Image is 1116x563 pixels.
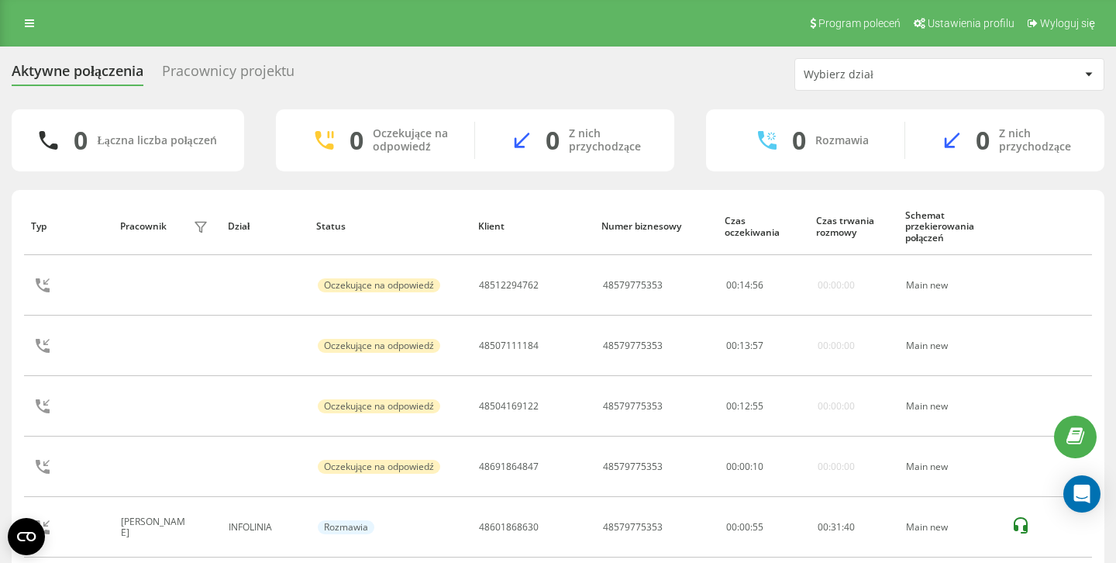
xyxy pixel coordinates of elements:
[479,401,539,412] div: 48504169122
[831,520,842,534] span: 31
[318,460,440,474] div: Oczekujące na odpowiedź
[74,126,88,155] div: 0
[603,401,663,412] div: 48579775353
[804,68,989,81] div: Wybierz dział
[739,278,750,292] span: 14
[350,126,363,155] div: 0
[906,401,994,412] div: Main new
[725,216,801,238] div: Czas oczekiwania
[479,461,539,472] div: 48691864847
[1040,17,1095,29] span: Wyloguj się
[726,339,737,352] span: 00
[603,340,663,351] div: 48579775353
[928,17,1014,29] span: Ustawienia profilu
[905,210,996,244] div: Schemat przekierowania połączeń
[97,134,216,147] div: Łączna liczba połączeń
[726,399,737,413] span: 00
[753,339,763,352] span: 57
[162,63,294,87] div: Pracownicy projektu
[818,461,855,472] div: 00:00:00
[753,399,763,413] span: 55
[603,461,663,472] div: 48579775353
[121,516,189,539] div: [PERSON_NAME]
[906,461,994,472] div: Main new
[479,340,539,351] div: 48507111184
[818,520,828,534] span: 00
[816,216,890,238] div: Czas trwania rozmowy
[478,221,587,232] div: Klient
[228,221,302,232] div: Dział
[739,460,750,473] span: 00
[603,280,663,291] div: 48579775353
[479,522,539,533] div: 48601868630
[318,520,374,534] div: Rozmawia
[726,278,737,292] span: 00
[229,522,300,533] div: INFOLINIA
[906,522,994,533] div: Main new
[316,221,463,232] div: Status
[318,339,440,353] div: Oczekujące na odpowiedź
[726,460,737,473] span: 00
[726,340,763,351] div: : :
[546,126,560,155] div: 0
[739,399,750,413] span: 12
[844,520,855,534] span: 40
[818,340,855,351] div: 00:00:00
[601,221,710,232] div: Numer biznesowy
[726,522,801,533] div: 00:00:55
[726,461,763,472] div: : :
[479,280,539,291] div: 48512294762
[12,63,143,87] div: Aktywne połączenia
[906,340,994,351] div: Main new
[906,280,994,291] div: Main new
[818,522,855,533] div: : :
[8,518,45,555] button: Open CMP widget
[31,221,105,232] div: Typ
[818,401,855,412] div: 00:00:00
[120,221,167,232] div: Pracownik
[318,278,440,292] div: Oczekujące na odpowiedź
[818,17,901,29] span: Program poleceń
[726,280,763,291] div: : :
[603,522,663,533] div: 48579775353
[373,127,451,154] div: Oczekujące na odpowiedź
[1063,475,1100,513] div: Open Intercom Messenger
[318,399,440,413] div: Oczekujące na odpowiedź
[753,460,763,473] span: 10
[569,127,651,154] div: Z nich przychodzące
[792,126,806,155] div: 0
[739,339,750,352] span: 13
[815,134,869,147] div: Rozmawia
[818,280,855,291] div: 00:00:00
[753,278,763,292] span: 56
[999,127,1081,154] div: Z nich przychodzące
[976,126,990,155] div: 0
[726,401,763,412] div: : :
